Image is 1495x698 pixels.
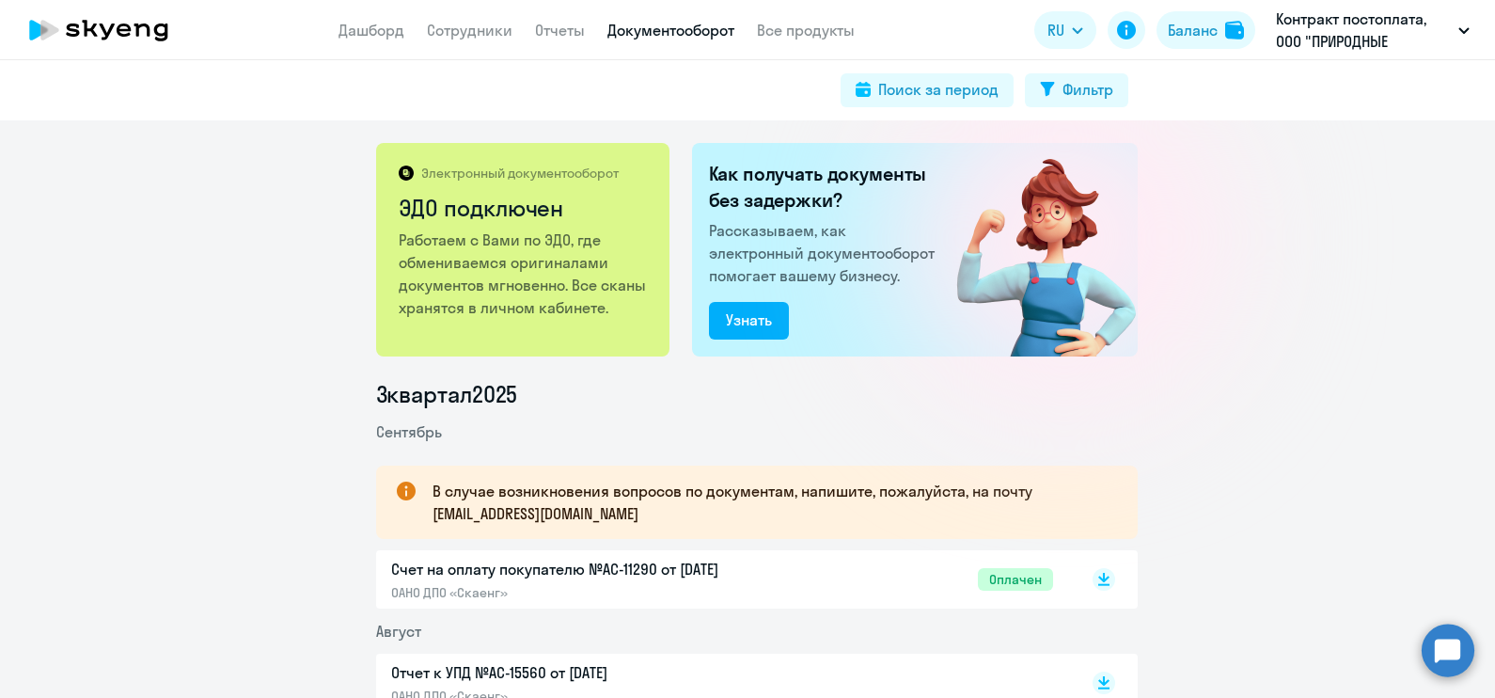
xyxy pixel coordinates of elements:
[433,480,1104,525] p: В случае возникновения вопросов по документам, напишите, пожалуйста, на почту [EMAIL_ADDRESS][DOM...
[978,568,1053,591] span: Оплачен
[338,21,404,40] a: Дашборд
[1062,78,1113,101] div: Фильтр
[399,229,650,319] p: Работаем с Вами по ЭДО, где обмениваемся оригиналами документов мгновенно. Все сканы хранятся в л...
[841,73,1014,107] button: Поиск за период
[607,21,734,40] a: Документооборот
[1267,8,1479,53] button: Контракт постоплата, ООО "ПРИРОДНЫЕ РЕСУРСЫ"
[535,21,585,40] a: Отчеты
[709,302,789,340] button: Узнать
[391,558,1053,601] a: Счет на оплату покупателю №AC-11290 от [DATE]ОАНО ДПО «Скаенг»Оплачен
[391,584,786,601] p: ОАНО ДПО «Скаенг»
[1276,8,1451,53] p: Контракт постоплата, ООО "ПРИРОДНЫЕ РЕСУРСЫ"
[391,661,786,684] p: Отчет к УПД №AC-15560 от [DATE]
[391,558,786,580] p: Счет на оплату покупателю №AC-11290 от [DATE]
[376,622,421,641] span: Август
[878,78,999,101] div: Поиск за период
[427,21,512,40] a: Сотрудники
[1047,19,1064,41] span: RU
[709,161,942,214] h2: Как получать документы без задержки?
[1225,21,1244,40] img: balance
[1168,19,1218,41] div: Баланс
[1025,73,1128,107] button: Фильтр
[726,309,772,331] div: Узнать
[926,143,1138,357] img: connected
[1034,11,1096,49] button: RU
[421,165,619,182] p: Электронный документооборот
[757,21,855,40] a: Все продукты
[709,219,942,287] p: Рассказываем, как электронный документооборот помогает вашему бизнесу.
[376,422,442,441] span: Сентябрь
[1157,11,1255,49] button: Балансbalance
[399,193,650,223] h2: ЭДО подключен
[376,379,1138,409] li: 3 квартал 2025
